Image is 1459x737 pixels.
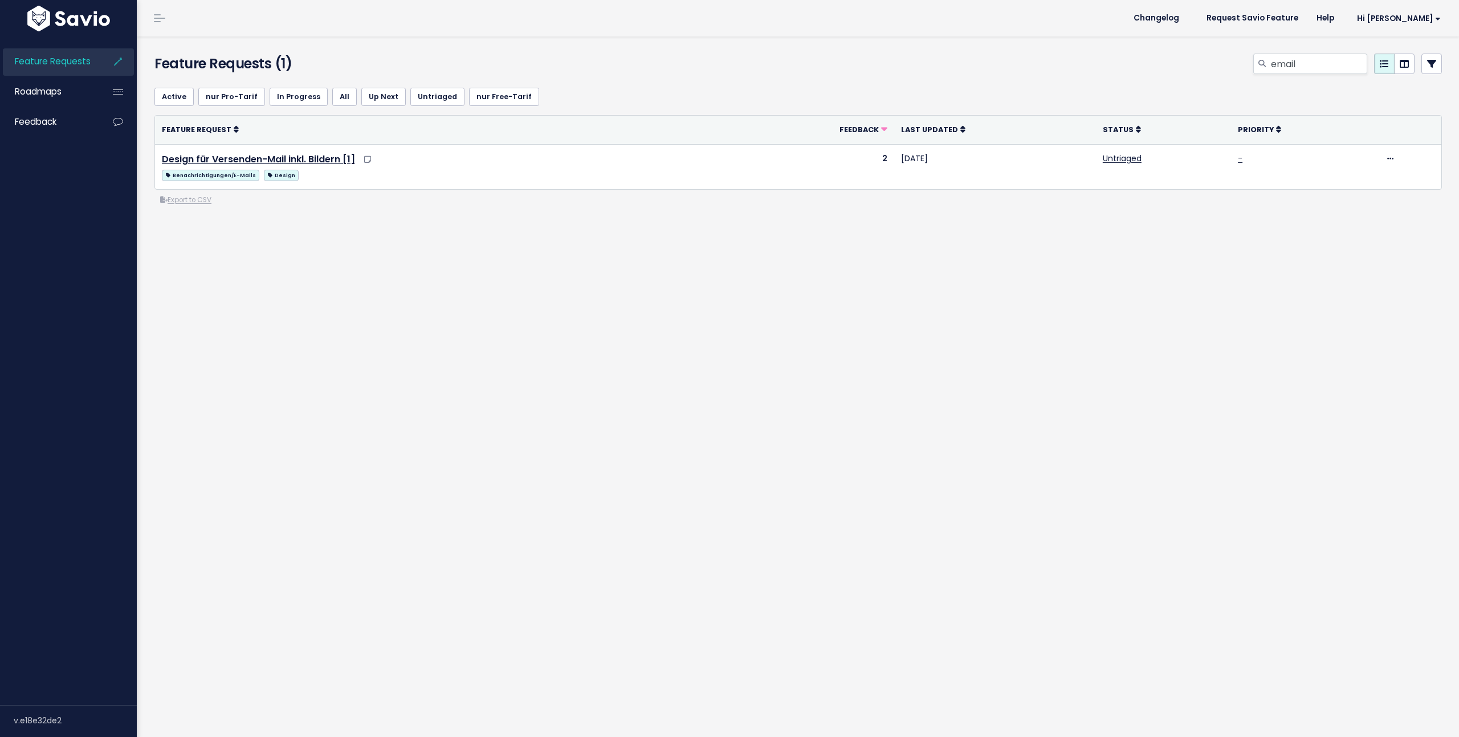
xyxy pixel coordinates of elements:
[469,88,539,106] a: nur Free-Tarif
[736,144,895,189] td: 2
[3,48,95,75] a: Feature Requests
[410,88,464,106] a: Untriaged
[839,125,879,134] span: Feedback
[162,124,239,135] a: Feature Request
[15,55,91,67] span: Feature Requests
[894,144,1095,189] td: [DATE]
[270,88,328,106] a: In Progress
[901,124,965,135] a: Last Updated
[1270,54,1367,74] input: Search features...
[1343,10,1450,27] a: Hi [PERSON_NAME]
[901,125,958,134] span: Last Updated
[264,167,299,182] a: Design
[1103,153,1142,164] a: Untriaged
[1307,10,1343,27] a: Help
[198,88,265,106] a: nur Pro-Tarif
[162,125,231,134] span: Feature Request
[1238,153,1242,164] a: -
[160,195,211,204] a: Export to CSV
[3,109,95,135] a: Feedback
[264,170,299,181] span: Design
[3,79,95,105] a: Roadmaps
[15,116,56,128] span: Feedback
[154,88,1442,106] ul: Filter feature requests
[1238,124,1281,135] a: Priority
[839,124,887,135] a: Feedback
[154,54,572,74] h4: Feature Requests (1)
[1103,125,1134,134] span: Status
[162,153,355,166] a: Design für Versenden-Mail inkl. Bildern [1]
[332,88,357,106] a: All
[154,88,194,106] a: Active
[1197,10,1307,27] a: Request Savio Feature
[25,6,113,31] img: logo-white.9d6f32f41409.svg
[14,706,137,735] div: v.e18e32de2
[1134,14,1179,22] span: Changelog
[15,85,62,97] span: Roadmaps
[361,88,406,106] a: Up Next
[162,170,259,181] span: Benachrichtigungen/E-Mails
[1238,125,1274,134] span: Priority
[162,167,259,182] a: Benachrichtigungen/E-Mails
[1357,14,1441,23] span: Hi [PERSON_NAME]
[1103,124,1141,135] a: Status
